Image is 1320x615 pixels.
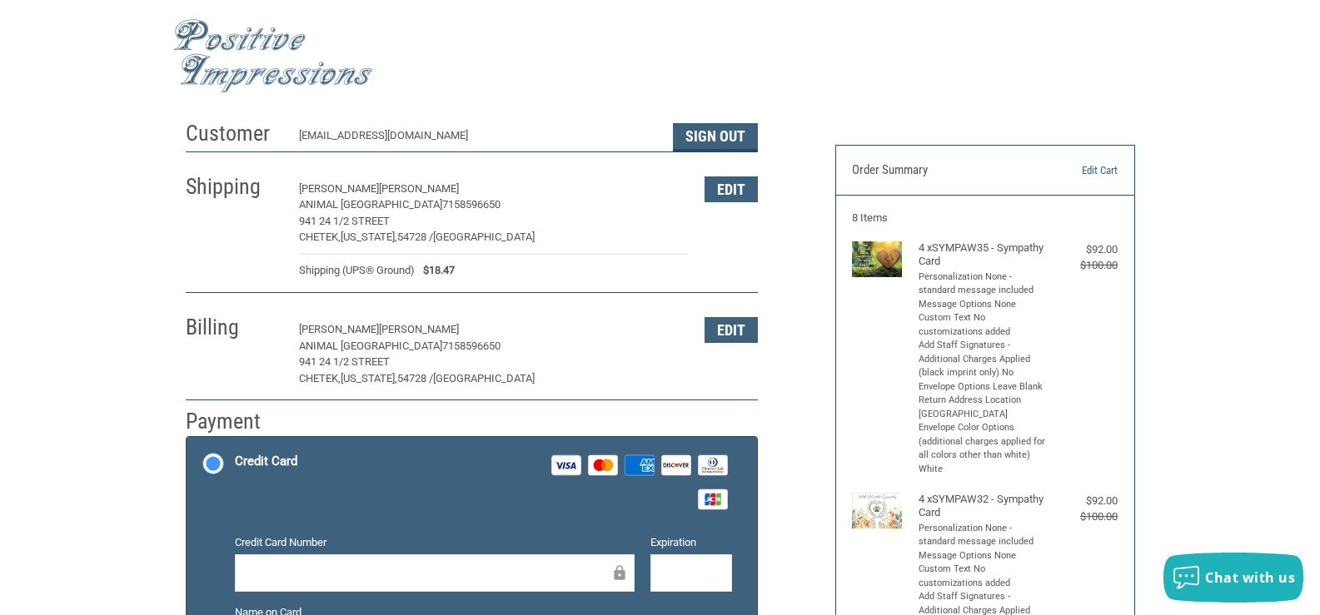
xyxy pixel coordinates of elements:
div: Credit Card [235,448,297,475]
span: [PERSON_NAME] [299,182,379,195]
li: Personalization None - standard message included [919,522,1048,549]
span: 54728 / [397,372,433,384]
span: [US_STATE], [341,372,397,384]
span: Chat with us [1205,568,1295,587]
li: Message Options None [919,549,1048,563]
li: Custom Text No customizations added [919,563,1048,590]
li: Custom Text No customizations added [919,311,1048,339]
button: Chat with us [1163,553,1303,603]
span: Animal [GEOGRAPHIC_DATA] [299,340,442,352]
li: Return Address Location [GEOGRAPHIC_DATA] [919,394,1048,421]
div: $92.00 [1051,493,1118,509]
label: Expiration [650,534,732,551]
h2: Customer [186,120,283,147]
h2: Payment [186,408,283,435]
li: Message Options None [919,298,1048,312]
li: Add Staff Signatures - Additional Charges Applied (black imprint only) No [919,339,1048,380]
img: Positive Impressions [173,19,373,93]
span: $18.47 [415,262,455,279]
a: Edit Cart [1033,162,1118,179]
h3: 8 Items [852,211,1118,225]
div: [EMAIL_ADDRESS][DOMAIN_NAME] [299,127,656,151]
span: [PERSON_NAME] [299,323,379,335]
span: [PERSON_NAME] [379,182,459,195]
span: [GEOGRAPHIC_DATA] [433,372,535,384]
span: [US_STATE], [341,231,397,243]
span: 941 24 1/2 Street [299,215,390,227]
span: 941 24 1/2 Street [299,355,390,368]
h3: Order Summary [852,162,1033,179]
button: Edit [705,176,758,202]
div: $100.00 [1051,257,1118,274]
h4: 4 x SYMPAW35 - Sympathy Card [919,241,1048,269]
li: Personalization None - standard message included [919,270,1048,298]
span: Chetek, [299,231,341,243]
h2: Shipping [186,173,283,201]
li: Envelope Options Leave Blank [919,380,1048,394]
div: $92.00 [1051,241,1118,258]
span: Chetek, [299,372,341,384]
span: Animal [GEOGRAPHIC_DATA] [299,198,442,211]
h4: 4 x SYMPAW32 - Sympathy Card [919,493,1048,520]
button: Edit [705,317,758,343]
span: Shipping (UPS® Ground) [299,262,415,279]
span: 54728 / [397,231,433,243]
label: Credit Card Number [235,534,635,551]
button: Sign Out [673,123,758,151]
span: 7158596650 [442,340,501,352]
div: $100.00 [1051,508,1118,525]
span: [PERSON_NAME] [379,323,459,335]
span: [GEOGRAPHIC_DATA] [433,231,535,243]
li: Envelope Color Options (additional charges applied for all colors other than white) White [919,421,1048,476]
span: 7158596650 [442,198,501,211]
h2: Billing [186,314,283,341]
